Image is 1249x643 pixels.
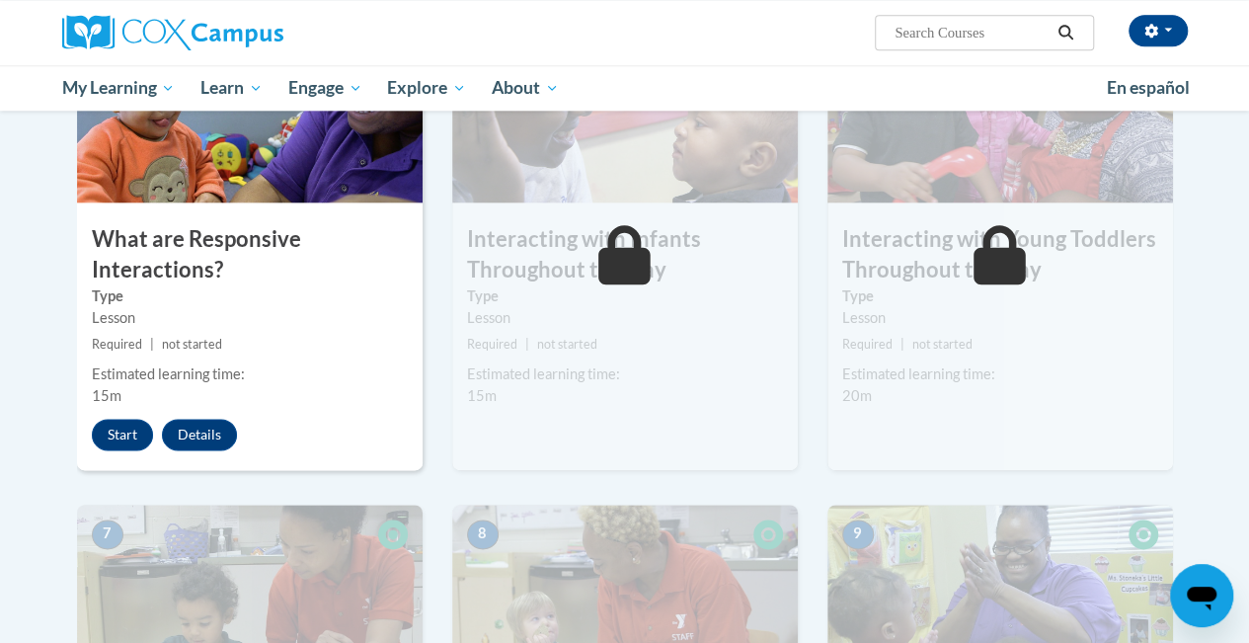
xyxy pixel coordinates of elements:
span: not started [537,337,597,352]
a: Engage [275,65,375,111]
iframe: Button to launch messaging window [1170,564,1233,627]
a: Learn [188,65,275,111]
span: Learn [200,76,263,100]
a: En español [1094,67,1203,109]
span: Explore [387,76,466,100]
span: About [492,76,559,100]
span: 15m [92,387,121,404]
div: Estimated learning time: [467,363,783,385]
div: Lesson [92,307,408,329]
a: About [479,65,572,111]
label: Type [842,285,1158,307]
span: not started [162,337,222,352]
span: My Learning [61,76,175,100]
button: Account Settings [1129,15,1188,46]
h3: Interacting with Young Toddlers Throughout the Day [827,224,1173,285]
span: Engage [288,76,362,100]
span: 20m [842,387,872,404]
h3: Interacting with Infants Throughout the Day [452,224,798,285]
a: Explore [374,65,479,111]
span: Required [92,337,142,352]
a: My Learning [49,65,189,111]
button: Search [1051,21,1080,44]
button: Start [92,419,153,450]
span: | [150,337,154,352]
a: Cox Campus [62,15,418,50]
img: Cox Campus [62,15,283,50]
span: | [900,337,904,352]
span: 7 [92,520,123,549]
span: | [525,337,529,352]
span: Required [467,337,517,352]
span: 8 [467,520,499,549]
span: not started [912,337,973,352]
div: Estimated learning time: [92,363,408,385]
div: Lesson [842,307,1158,329]
div: Lesson [467,307,783,329]
button: Details [162,419,237,450]
div: Main menu [47,65,1203,111]
span: En español [1107,77,1190,98]
span: Required [842,337,893,352]
span: 9 [842,520,874,549]
label: Type [467,285,783,307]
input: Search Courses [893,21,1051,44]
h3: What are Responsive Interactions? [77,224,423,285]
div: Estimated learning time: [842,363,1158,385]
label: Type [92,285,408,307]
span: 15m [467,387,497,404]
